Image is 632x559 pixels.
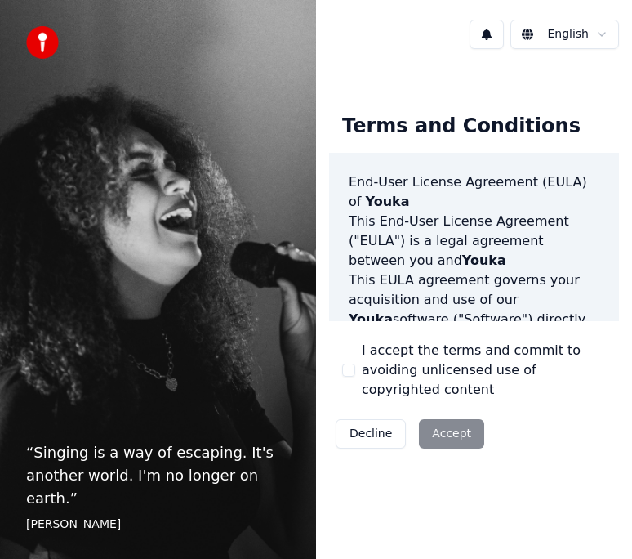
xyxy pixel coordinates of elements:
[349,271,599,388] p: This EULA agreement governs your acquisition and use of our software ("Software") directly from o...
[26,26,59,59] img: youka
[362,341,606,400] label: I accept the terms and commit to avoiding unlicensed use of copyrighted content
[349,172,599,212] h3: End-User License Agreement (EULA) of
[462,253,506,268] span: Youka
[349,311,393,327] span: Youka
[26,441,290,510] p: “ Singing is a way of escaping. It's another world. I'm no longer on earth. ”
[366,194,410,209] span: Youka
[349,212,599,271] p: This End-User License Agreement ("EULA") is a legal agreement between you and
[26,517,290,533] footer: [PERSON_NAME]
[329,101,594,153] div: Terms and Conditions
[336,419,406,449] button: Decline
